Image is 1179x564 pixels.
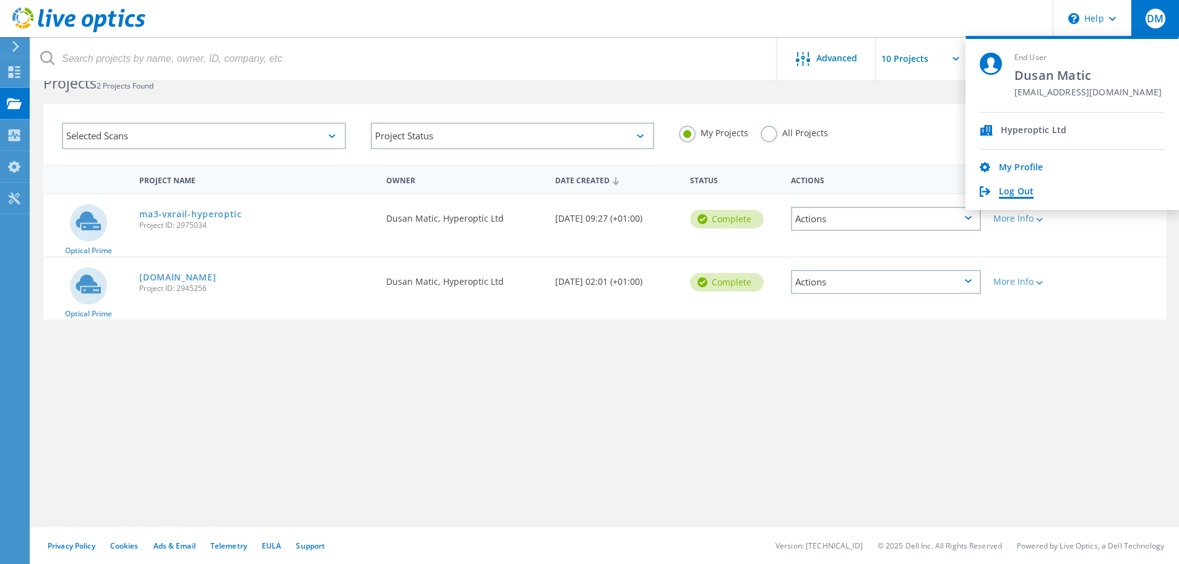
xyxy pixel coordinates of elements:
a: Log Out [999,186,1034,198]
span: 2 Projects Found [97,80,153,91]
a: EULA [262,540,281,551]
div: Status [684,168,785,191]
span: Project ID: 2975034 [139,222,374,229]
li: Version: [TECHNICAL_ID] [775,540,863,551]
div: [DATE] 09:27 (+01:00) [549,194,684,235]
div: Actions [785,168,987,191]
label: All Projects [761,126,828,137]
a: Cookies [110,540,139,551]
div: More Info [993,277,1071,286]
div: Date Created [549,168,684,191]
div: Actions [791,270,981,294]
span: Optical Prime [65,310,112,318]
a: Live Optics Dashboard [12,26,145,35]
div: Dusan Matic, Hyperoptic Ltd [380,194,548,235]
span: Project ID: 2945256 [139,285,374,292]
div: Complete [690,273,764,292]
li: Powered by Live Optics, a Dell Technology [1017,540,1164,551]
span: Hyperoptic Ltd [1001,125,1066,137]
div: More Info [993,214,1071,223]
a: Privacy Policy [48,540,95,551]
a: Telemetry [210,540,247,551]
div: Complete [690,210,764,228]
a: Ads & Email [153,540,196,551]
input: Search projects by name, owner, ID, company, etc [31,37,777,80]
span: End User [1014,53,1162,63]
a: [DOMAIN_NAME] [139,273,216,282]
div: Dusan Matic, Hyperoptic Ltd [380,258,548,298]
label: My Projects [679,126,748,137]
div: Project Status [371,123,655,149]
div: Actions [791,207,981,231]
a: My Profile [999,162,1043,174]
span: Dusan Matic [1014,67,1162,84]
div: Selected Scans [62,123,346,149]
span: DM [1147,14,1164,24]
span: [EMAIL_ADDRESS][DOMAIN_NAME] [1014,87,1162,99]
span: Optical Prime [65,247,112,254]
div: [DATE] 02:01 (+01:00) [549,258,684,298]
svg: \n [1068,13,1079,24]
div: Owner [380,168,548,191]
a: Support [296,540,325,551]
span: Advanced [816,54,857,63]
a: ma3-vxrail-hyperoptic [139,210,242,219]
div: Project Name [133,168,380,191]
li: © 2025 Dell Inc. All Rights Reserved [878,540,1002,551]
